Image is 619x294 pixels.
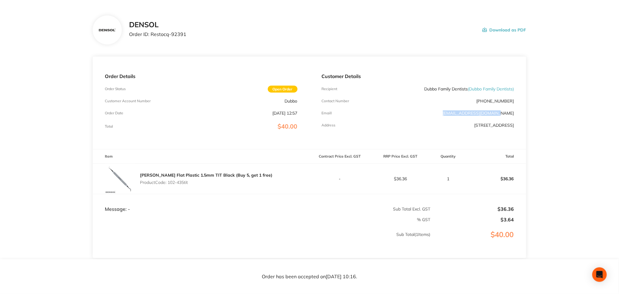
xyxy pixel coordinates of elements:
[474,123,514,128] p: [STREET_ADDRESS]
[482,21,526,39] button: Download as PDF
[322,73,514,79] p: Customer Details
[129,31,186,37] p: Order ID: Restocq- 92391
[105,87,126,91] p: Order Status
[129,21,186,29] h2: DENSOL
[322,111,332,115] p: Emaill
[105,164,135,194] img: bm42eGR0cQ
[105,124,113,129] p: Total
[431,149,465,164] th: Quantity
[262,274,357,279] p: Order has been accepted on [DATE] 10:16 .
[592,267,607,282] div: Open Intercom Messenger
[322,99,349,103] p: Contact Number
[443,110,514,116] a: [EMAIL_ADDRESS][DOMAIN_NAME]
[431,217,514,222] p: $3.64
[278,122,298,130] span: $40.00
[370,149,431,164] th: RRP Price Excl. GST
[93,232,430,249] p: Sub Total ( 1 Items)
[140,172,272,178] a: [PERSON_NAME] Flat Plastic 1.5mm TIT Black (Buy 5, get 1 free)
[431,176,465,181] p: 1
[105,99,151,103] p: Customer Account Number
[322,123,336,127] p: Address
[424,87,514,91] p: Dubbo Family Dentists
[310,207,431,211] p: Sub Total Excl. GST
[140,180,272,185] p: Product Code: 102-435tit
[105,111,123,115] p: Order Date
[468,86,514,92] span: ( Dubbo Family Dentists )
[310,176,370,181] p: -
[431,230,526,251] p: $40.00
[322,87,338,91] p: Recipient
[93,217,430,222] p: % GST
[105,73,297,79] p: Order Details
[93,149,309,164] th: Item
[310,149,370,164] th: Contract Price Excl. GST
[431,206,514,212] p: $36.36
[465,149,526,164] th: Total
[477,99,514,103] p: [PHONE_NUMBER]
[285,99,298,103] p: Dubbo
[93,194,309,212] td: Message: -
[268,86,298,93] span: Open Order
[466,171,526,186] p: $36.36
[98,20,117,40] img: Y2p0bmswZQ
[273,111,298,116] p: [DATE] 12:57
[371,176,431,181] p: $36.36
